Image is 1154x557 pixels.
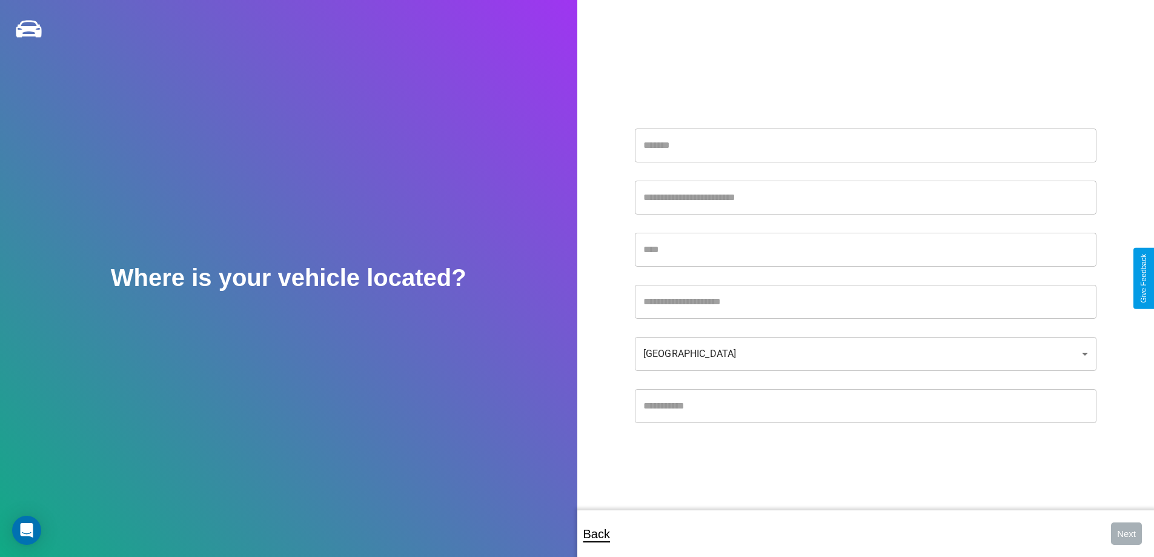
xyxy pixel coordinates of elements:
[111,264,466,292] h2: Where is your vehicle located?
[583,523,610,545] p: Back
[635,337,1096,371] div: [GEOGRAPHIC_DATA]
[12,516,41,545] div: Open Intercom Messenger
[1139,254,1148,303] div: Give Feedback
[1111,522,1142,545] button: Next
